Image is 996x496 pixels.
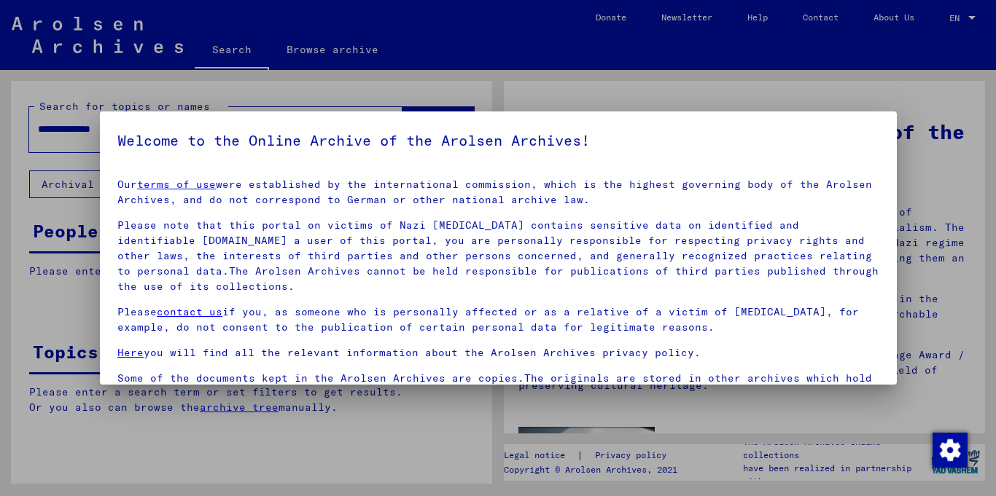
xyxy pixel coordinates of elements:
[117,177,879,208] p: Our were established by the international commission, which is the highest governing body of the ...
[117,346,144,359] a: Here
[117,345,879,361] p: you will find all the relevant information about the Arolsen Archives privacy policy.
[157,305,222,318] a: contact us
[117,304,879,335] p: Please if you, as someone who is personally affected or as a relative of a victim of [MEDICAL_DAT...
[117,218,879,294] p: Please note that this portal on victims of Nazi [MEDICAL_DATA] contains sensitive data on identif...
[137,178,216,191] a: terms of use
[933,433,968,468] img: Change consent
[117,371,879,417] p: Some of the documents kept in the Arolsen Archives are copies.The originals are stored in other a...
[117,129,879,152] h5: Welcome to the Online Archive of the Arolsen Archives!
[932,432,967,467] div: Change consent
